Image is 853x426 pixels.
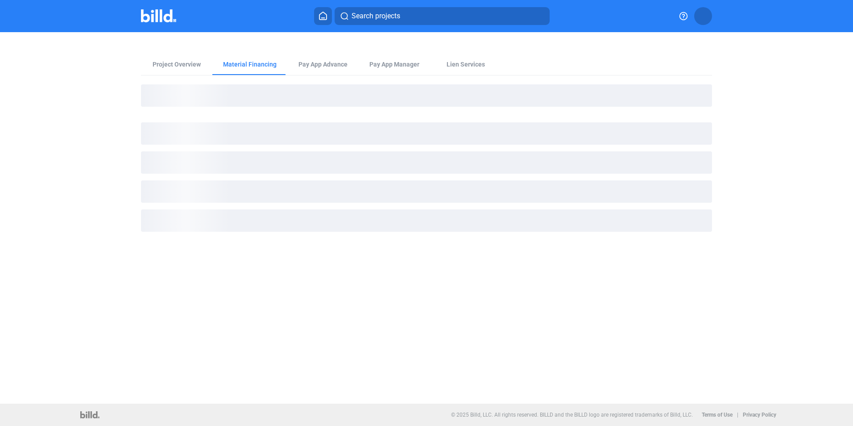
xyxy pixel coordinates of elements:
[153,60,201,69] div: Project Overview
[352,11,400,21] span: Search projects
[335,7,550,25] button: Search projects
[743,412,776,418] b: Privacy Policy
[702,412,733,418] b: Terms of Use
[141,84,712,107] div: loading
[141,180,712,203] div: loading
[80,411,99,418] img: logo
[141,209,712,232] div: loading
[447,60,485,69] div: Lien Services
[141,151,712,174] div: loading
[141,9,176,22] img: Billd Company Logo
[451,412,693,418] p: © 2025 Billd, LLC. All rights reserved. BILLD and the BILLD logo are registered trademarks of Bil...
[369,60,419,69] span: Pay App Manager
[223,60,277,69] div: Material Financing
[737,412,738,418] p: |
[298,60,348,69] div: Pay App Advance
[141,122,712,145] div: loading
